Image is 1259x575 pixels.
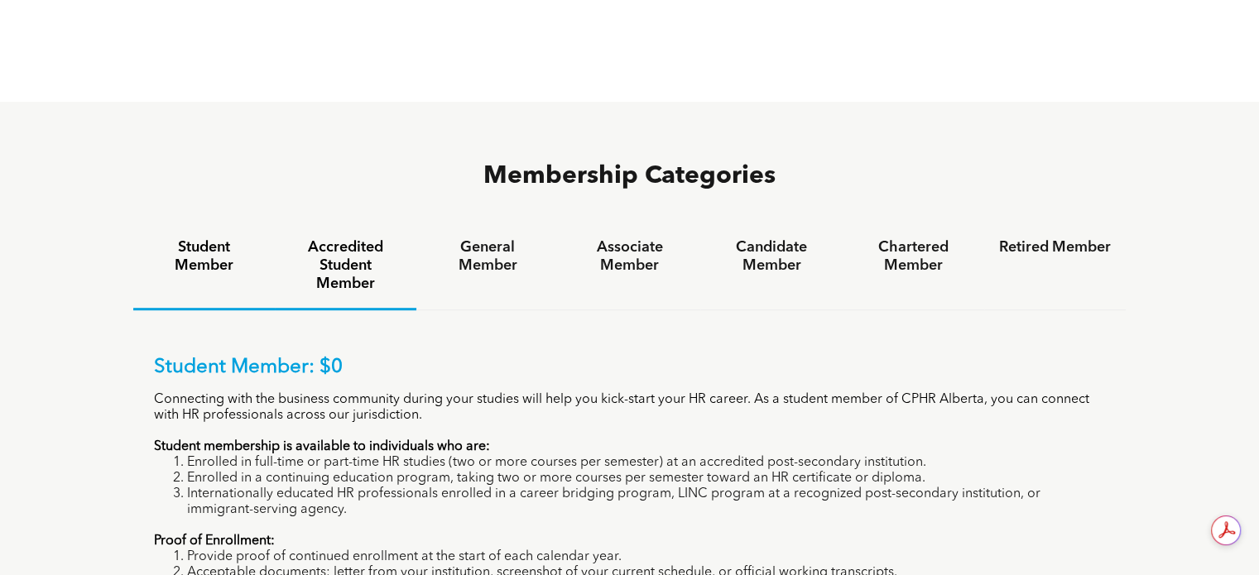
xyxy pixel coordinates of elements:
[999,238,1111,256] h4: Retired Member
[154,534,275,548] strong: Proof of Enrollment:
[290,238,401,293] h4: Accredited Student Member
[148,238,260,275] h4: Student Member
[431,238,543,275] h4: General Member
[858,238,969,275] h4: Chartered Member
[187,549,1106,565] li: Provide proof of continued enrollment at the start of each calendar year.
[187,455,1106,471] li: Enrolled in full-time or part-time HR studies (two or more courses per semester) at an accredited...
[483,164,776,189] span: Membership Categories
[574,238,685,275] h4: Associate Member
[154,440,490,453] strong: Student membership is available to individuals who are:
[154,392,1106,424] p: Connecting with the business community during your studies will help you kick-start your HR caree...
[715,238,827,275] h4: Candidate Member
[187,471,1106,486] li: Enrolled in a continuing education program, taking two or more courses per semester toward an HR ...
[154,356,1106,380] p: Student Member: $0
[187,486,1106,518] li: Internationally educated HR professionals enrolled in a career bridging program, LINC program at ...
